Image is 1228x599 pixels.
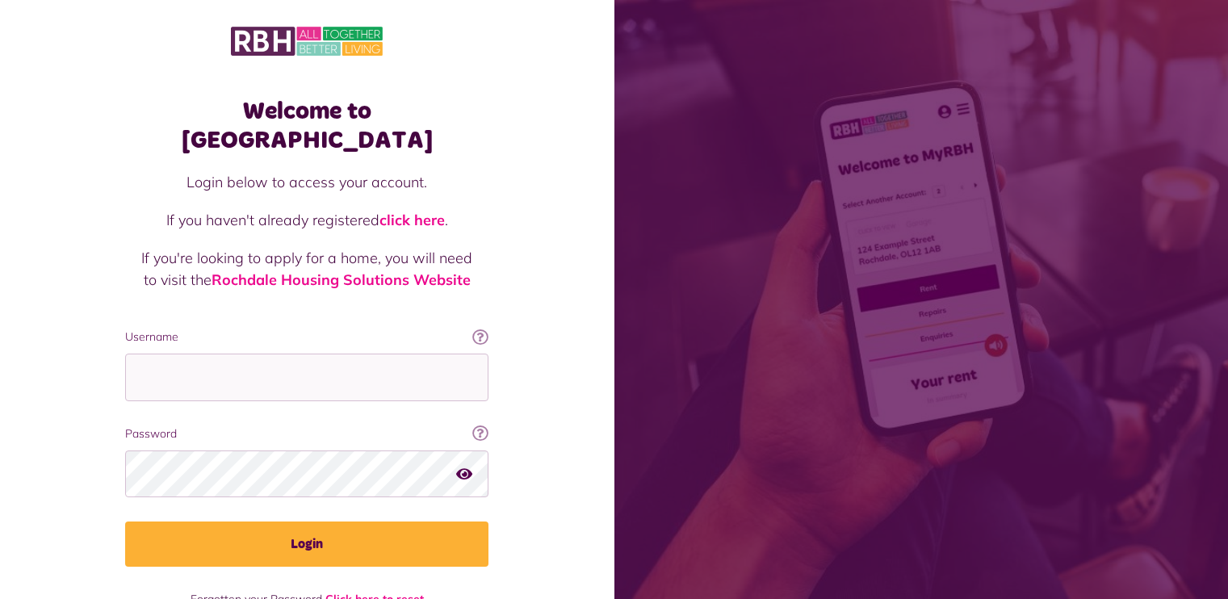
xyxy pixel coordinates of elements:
label: Username [125,329,488,346]
p: If you haven't already registered . [141,209,472,231]
img: MyRBH [231,24,383,58]
a: click here [379,211,445,229]
a: Rochdale Housing Solutions Website [212,270,471,289]
h1: Welcome to [GEOGRAPHIC_DATA] [125,97,488,155]
label: Password [125,425,488,442]
p: If you're looking to apply for a home, you will need to visit the [141,247,472,291]
p: Login below to access your account. [141,171,472,193]
button: Login [125,522,488,567]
